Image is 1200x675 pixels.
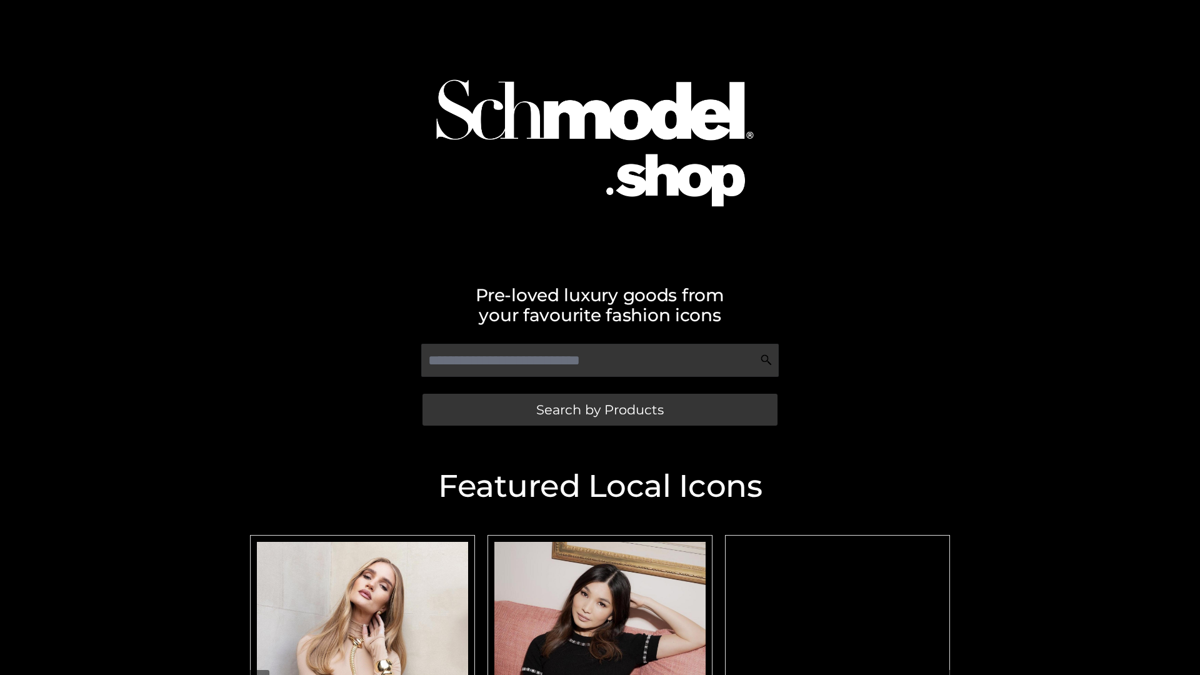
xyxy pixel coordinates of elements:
[536,403,664,416] span: Search by Products
[244,285,956,325] h2: Pre-loved luxury goods from your favourite fashion icons
[760,354,772,366] img: Search Icon
[422,394,777,426] a: Search by Products
[244,471,956,502] h2: Featured Local Icons​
